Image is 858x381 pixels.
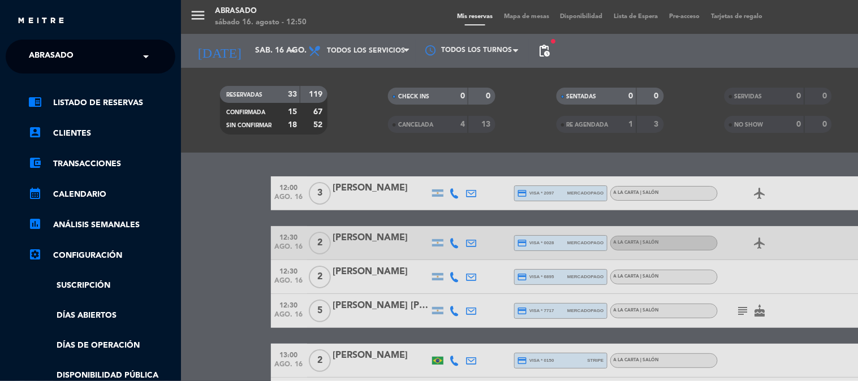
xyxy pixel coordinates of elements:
[537,44,551,58] span: pending_actions
[28,218,175,232] a: assessmentANÁLISIS SEMANALES
[28,248,42,261] i: settings_applications
[28,156,42,170] i: account_balance_wallet
[28,157,175,171] a: account_balance_walletTransacciones
[28,249,175,262] a: Configuración
[550,38,557,45] span: fiber_manual_record
[28,95,42,109] i: chrome_reader_mode
[28,339,175,352] a: Días de Operación
[28,187,42,200] i: calendar_month
[28,127,175,140] a: account_boxClientes
[29,45,74,68] span: Abrasado
[28,217,42,231] i: assessment
[28,279,175,292] a: Suscripción
[28,96,175,110] a: chrome_reader_modeListado de Reservas
[28,309,175,322] a: Días abiertos
[17,17,65,25] img: MEITRE
[28,125,42,139] i: account_box
[28,188,175,201] a: calendar_monthCalendario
